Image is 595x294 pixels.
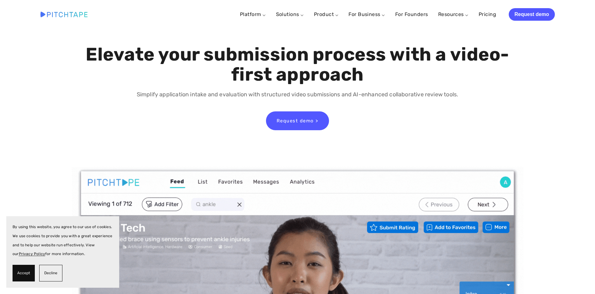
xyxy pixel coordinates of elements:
a: Solutions ⌵ [276,11,304,17]
section: Cookie banner [6,216,119,288]
p: Simplify application intake and evaluation with structured video submissions and AI-enhanced coll... [84,90,511,99]
a: For Business ⌵ [348,11,385,17]
button: Accept [13,265,35,281]
p: By using this website, you agree to our use of cookies. We use cookies to provide you with a grea... [13,222,113,259]
a: Pricing [479,9,496,20]
a: Request demo > [266,111,329,130]
span: Accept [17,269,30,278]
a: Resources ⌵ [438,11,469,17]
img: Pitchtape | Video Submission Management Software [40,12,88,17]
a: Platform ⌵ [240,11,266,17]
a: Product ⌵ [314,11,338,17]
button: Decline [39,265,62,281]
h1: Elevate your submission process with a video-first approach [84,45,511,85]
iframe: Chat Widget [564,264,595,294]
a: Privacy Policy [19,252,45,256]
span: Decline [44,269,57,278]
a: Request demo [509,8,555,21]
a: For Founders [395,9,428,20]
